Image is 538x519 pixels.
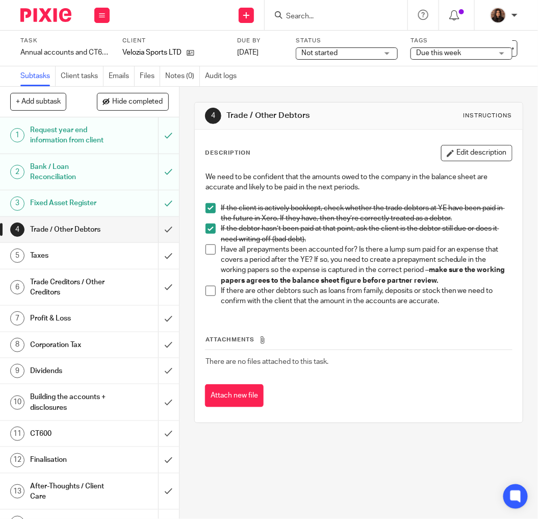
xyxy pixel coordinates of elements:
h1: Taxes [30,248,109,263]
div: 5 [10,249,24,263]
label: Tags [411,37,513,45]
h1: Trade / Other Debtors [227,110,380,121]
a: Client tasks [61,66,104,86]
button: Edit description [441,145,513,161]
div: 6 [10,280,24,294]
div: 4 [10,223,24,237]
span: There are no files attached to this task. [206,358,328,365]
a: Emails [109,66,135,86]
button: Attach new file [205,384,264,407]
div: 11 [10,427,24,441]
a: Files [140,66,160,86]
span: Not started [301,50,338,57]
div: 2 [10,165,24,179]
img: Headshot.jpg [490,7,506,23]
button: Hide completed [97,93,169,110]
div: 7 [10,311,24,326]
label: Status [296,37,398,45]
div: 3 [10,196,24,211]
input: Search [285,12,377,21]
button: + Add subtask [10,93,66,110]
a: Subtasks [20,66,56,86]
h1: Building the accounts + disclosures [30,389,109,415]
div: 4 [205,108,221,124]
p: Description [205,149,250,157]
div: 1 [10,128,24,142]
div: 10 [10,396,24,410]
p: We need to be confident that the amounts owed to the company in the balance sheet are accurate an... [206,172,512,193]
h1: Trade Creditors / Other Creditors [30,275,109,301]
p: If the debtor hasn’t been paid at that point, ask the client is the debtor still due or does it n... [221,224,512,244]
p: Velozia Sports LTD [122,47,182,58]
h1: Finalisation [30,452,109,467]
label: Task [20,37,110,45]
h1: Request year end information from client [30,122,109,149]
a: Audit logs [205,66,242,86]
p: If the client is actively bookkept, check whether the trade debtors at YE have been paid in the f... [221,203,512,224]
div: 13 [10,484,24,499]
label: Client [122,37,224,45]
a: Notes (0) [165,66,200,86]
h1: Dividends [30,363,109,379]
p: If there are other debtors such as loans from family, deposits or stock then we need to confirm w... [221,286,512,307]
div: 9 [10,364,24,378]
span: Hide completed [112,98,163,106]
span: Attachments [206,337,254,342]
div: 8 [10,338,24,352]
h1: Fixed Asset Register [30,195,109,211]
div: 12 [10,453,24,467]
h1: Trade / Other Debtors [30,222,109,237]
img: Pixie [20,8,71,22]
h1: CT600 [30,426,109,441]
div: Instructions [464,112,513,120]
div: Annual accounts and CT600 return [20,47,110,58]
span: [DATE] [237,49,259,56]
p: Have all prepayments been accounted for? Is there a lump sum paid for an expense that covers a pe... [221,244,512,286]
h1: Profit & Loss [30,311,109,326]
span: Due this week [416,50,461,57]
strong: make sure the working papers agrees to the balance sheet figure before partner review. [221,266,507,284]
label: Due by [237,37,283,45]
h1: Corporation Tax [30,337,109,353]
h1: After-Thoughts / Client Care [30,479,109,505]
h1: Bank / Loan Reconciliation [30,159,109,185]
